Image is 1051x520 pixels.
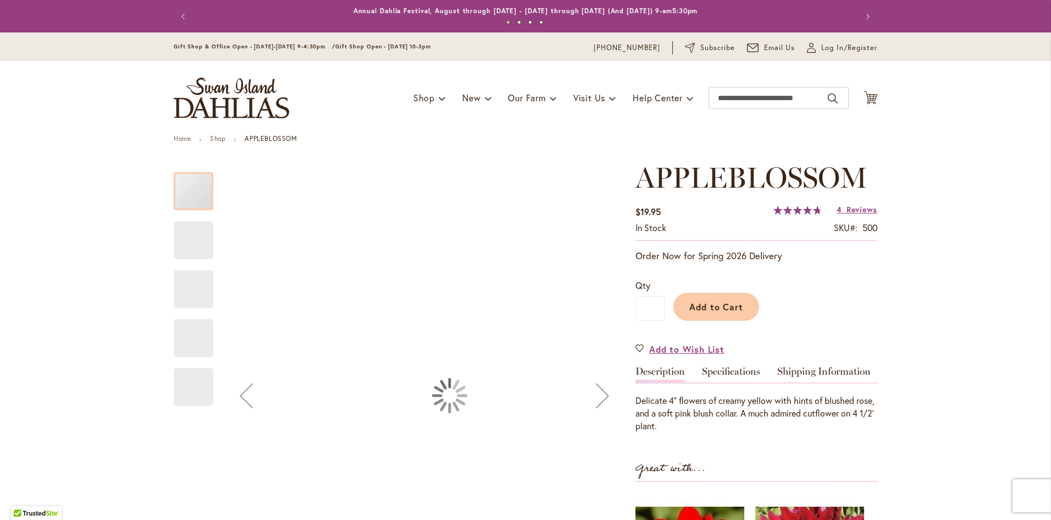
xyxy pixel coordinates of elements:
strong: Great with... [635,459,706,478]
a: Specifications [702,366,760,382]
span: Reviews [847,204,877,215]
a: Home [174,134,191,143]
a: Subscribe [685,42,735,53]
span: 4 [837,204,842,215]
button: 4 of 4 [539,20,543,24]
div: 95% [773,206,822,215]
span: In stock [635,222,666,233]
strong: SKU [834,222,858,233]
button: Add to Cart [673,293,759,321]
a: Log In/Register [807,42,877,53]
span: Log In/Register [821,42,877,53]
div: APPLEBLOSSOM [174,357,213,406]
button: 1 of 4 [506,20,510,24]
span: $19.95 [635,206,661,217]
span: Subscribe [700,42,735,53]
div: APPLEBLOSSOM [174,259,224,308]
div: Detailed Product Info [635,366,877,433]
span: APPLEBLOSSOM [635,160,867,195]
button: Previous [174,6,196,28]
iframe: Launch Accessibility Center [8,481,39,512]
div: APPLEBLOSSOM [174,161,224,210]
a: 4 Reviews [837,204,877,215]
a: Email Us [747,42,795,53]
a: Shipping Information [777,366,871,382]
div: Availability [635,222,666,234]
span: Visit Us [573,92,605,103]
button: 2 of 4 [517,20,521,24]
span: Gift Shop & Office Open - [DATE]-[DATE] 9-4:30pm / [174,43,335,50]
span: Add to Wish List [649,343,724,355]
strong: APPLEBLOSSOM [245,134,297,143]
div: APPLEBLOSSOM [174,308,224,357]
span: Qty [635,280,650,291]
a: store logo [174,78,289,118]
p: Order Now for Spring 2026 Delivery [635,249,877,262]
span: Our Farm [508,92,545,103]
a: Shop [210,134,225,143]
span: Shop [413,92,435,103]
p: Delicate 4" flowers of creamy yellow with hints of blushed rose, and a soft pink blush collar. A ... [635,395,877,433]
a: [PHONE_NUMBER] [594,42,660,53]
span: Gift Shop Open - [DATE] 10-3pm [335,43,431,50]
span: Help Center [633,92,683,103]
span: Add to Cart [689,301,744,313]
a: Annual Dahlia Festival, August through [DATE] - [DATE] through [DATE] (And [DATE]) 9-am5:30pm [353,7,698,15]
span: Email Us [764,42,795,53]
div: 500 [862,222,877,234]
span: New [462,92,480,103]
button: Next [855,6,877,28]
div: APPLEBLOSSOM [174,210,224,259]
a: Add to Wish List [635,343,724,355]
button: 3 of 4 [528,20,532,24]
a: Description [635,366,685,382]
